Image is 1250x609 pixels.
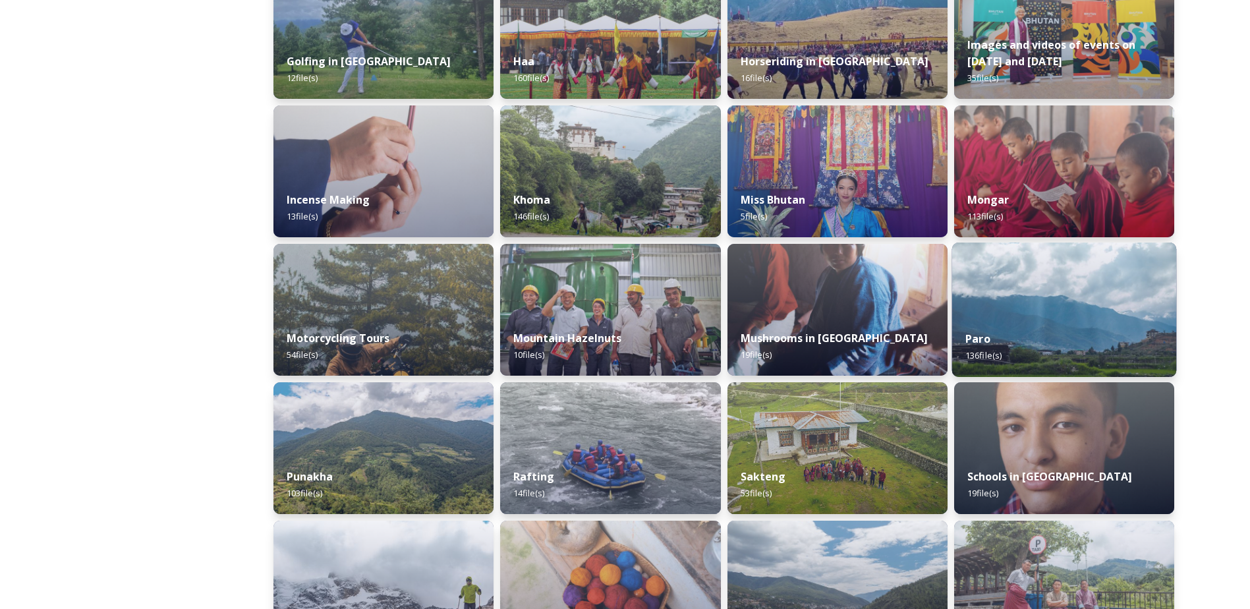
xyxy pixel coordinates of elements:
img: Sakteng%2520070723%2520by%2520Nantawat-5.jpg [727,382,948,514]
span: 160 file(s) [513,72,549,84]
strong: Mongar [967,192,1009,207]
strong: Schools in [GEOGRAPHIC_DATA] [967,469,1132,484]
span: 103 file(s) [287,487,322,499]
span: 5 file(s) [741,210,767,222]
img: _SCH7798.jpg [727,244,948,376]
strong: Miss Bhutan [741,192,805,207]
img: _SCH5631.jpg [273,105,494,237]
img: WattBryan-20170720-0740-P50.jpg [500,244,720,376]
span: 12 file(s) [287,72,318,84]
strong: Motorcycling Tours [287,331,389,345]
span: 53 file(s) [741,487,772,499]
strong: Horseriding in [GEOGRAPHIC_DATA] [741,54,928,69]
strong: Haa [513,54,534,69]
img: Khoma%2520130723%2520by%2520Amp%2520Sripimanwat-7.jpg [500,105,720,237]
span: 146 file(s) [513,210,549,222]
span: 14 file(s) [513,487,544,499]
span: 136 file(s) [965,349,1002,361]
strong: Incense Making [287,192,370,207]
span: 35 file(s) [967,72,998,84]
img: f73f969a-3aba-4d6d-a863-38e7472ec6b1.JPG [500,382,720,514]
strong: Mushrooms in [GEOGRAPHIC_DATA] [741,331,928,345]
img: Mongar%2520and%2520Dametshi%2520110723%2520by%2520Amp%2520Sripimanwat-9.jpg [954,105,1174,237]
strong: Paro [965,332,990,346]
strong: Punakha [287,469,333,484]
span: 113 file(s) [967,210,1003,222]
span: 19 file(s) [967,487,998,499]
img: _SCH2151_FINAL_RGB.jpg [954,382,1174,514]
span: 16 file(s) [741,72,772,84]
img: By%2520Leewang%2520Tobgay%252C%2520President%252C%2520The%2520Badgers%2520Motorcycle%2520Club%252... [273,244,494,376]
span: 13 file(s) [287,210,318,222]
strong: Golfing in [GEOGRAPHIC_DATA] [287,54,451,69]
img: 2022-10-01%252012.59.42.jpg [273,382,494,514]
strong: Rafting [513,469,554,484]
img: Miss%2520Bhutan%2520Tashi%2520Choden%25205.jpg [727,105,948,237]
span: 10 file(s) [513,349,544,361]
strong: Images and videos of events on [DATE] and [DATE] [967,38,1135,69]
span: 54 file(s) [287,349,318,361]
strong: Mountain Hazelnuts [513,331,621,345]
strong: Sakteng [741,469,785,484]
img: Paro%2520050723%2520by%2520Amp%2520Sripimanwat-20.jpg [952,243,1176,377]
strong: Khoma [513,192,550,207]
span: 19 file(s) [741,349,772,361]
